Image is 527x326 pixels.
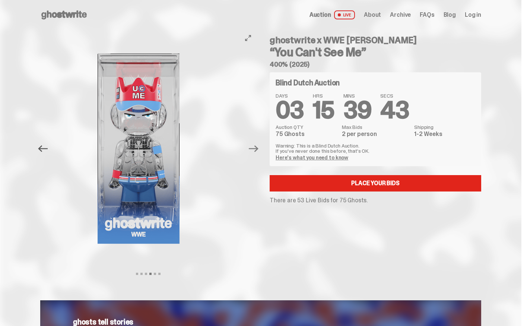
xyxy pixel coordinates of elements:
[380,93,409,98] span: SECS
[35,140,51,157] button: Previous
[390,12,411,18] a: Archive
[244,34,253,42] button: View full-screen
[270,46,481,58] h3: “You Can't See Me”
[245,140,262,157] button: Next
[420,12,434,18] a: FAQs
[414,124,475,130] dt: Shipping
[270,197,481,203] p: There are 53 Live Bids for 75 Ghosts.
[276,131,337,137] dd: 75 Ghosts
[154,273,156,275] button: View slide 5
[270,36,481,45] h4: ghostwrite x WWE [PERSON_NAME]
[140,273,143,275] button: View slide 2
[73,318,448,326] p: ghosts tell stories
[364,12,381,18] a: About
[276,124,337,130] dt: Auction QTY
[44,30,234,268] img: John_Cena_Hero_9.png
[276,95,304,126] span: 03
[313,95,334,126] span: 15
[309,12,331,18] span: Auction
[158,273,161,275] button: View slide 6
[276,93,304,98] span: DAYS
[334,10,355,19] span: LIVE
[343,95,372,126] span: 39
[309,10,355,19] a: Auction LIVE
[145,273,147,275] button: View slide 3
[270,61,481,68] h5: 400% (2025)
[276,154,348,161] a: Here's what you need to know
[276,143,475,153] p: Warning: This is a Blind Dutch Auction. If you’ve never done this before, that’s OK.
[276,79,340,86] h4: Blind Dutch Auction
[380,95,409,126] span: 43
[444,12,456,18] a: Blog
[343,93,372,98] span: MINS
[414,131,475,137] dd: 1-2 Weeks
[149,273,152,275] button: View slide 4
[465,12,481,18] a: Log in
[313,93,334,98] span: HRS
[342,124,410,130] dt: Max Bids
[136,273,138,275] button: View slide 1
[342,131,410,137] dd: 2 per person
[270,175,481,192] a: Place your Bids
